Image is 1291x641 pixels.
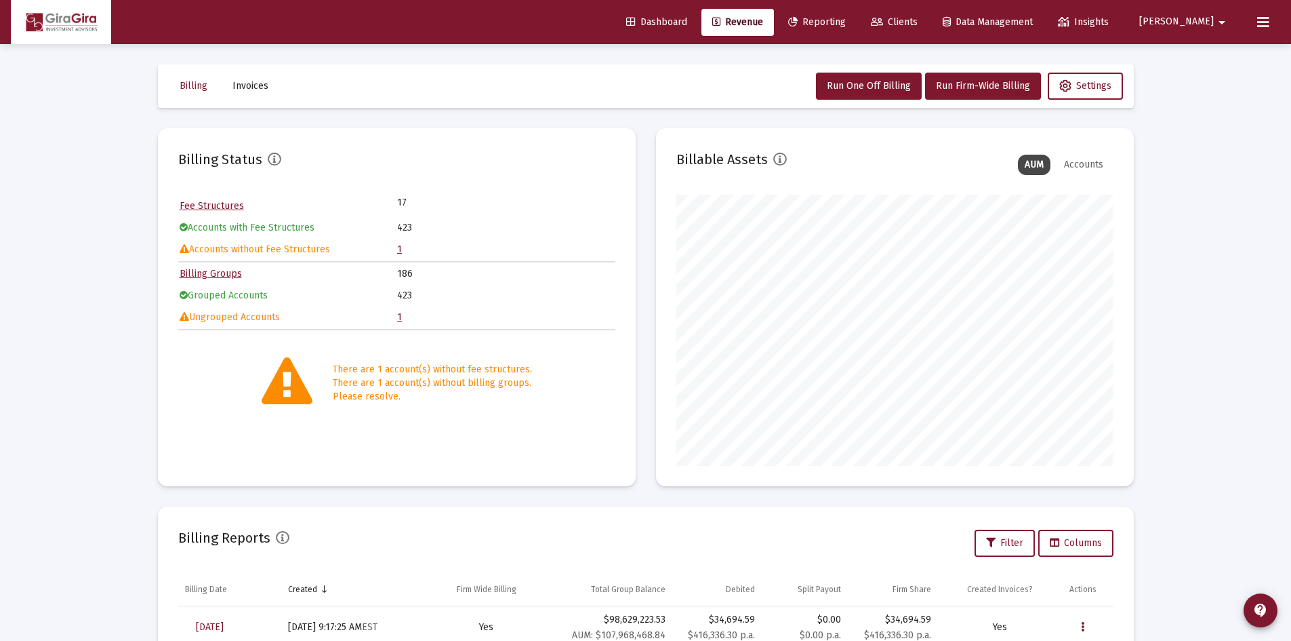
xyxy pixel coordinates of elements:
[333,390,532,404] div: Please resolve.
[178,573,282,606] td: Column Billing Date
[397,218,614,238] td: 423
[180,80,207,92] span: Billing
[672,573,762,606] td: Column Debited
[185,614,234,641] a: [DATE]
[975,530,1035,557] button: Filter
[178,527,270,549] h2: Billing Reports
[1139,16,1214,28] span: [PERSON_NAME]
[288,584,317,595] div: Created
[591,584,665,595] div: Total Group Balance
[688,629,755,641] small: $416,336.30 p.a.
[938,573,1063,606] td: Column Created Invoices?
[925,73,1041,100] button: Run Firm-Wide Billing
[798,584,841,595] div: Split Payout
[848,573,938,606] td: Column Firm Share
[232,80,268,92] span: Invoices
[1252,602,1269,619] mat-icon: contact_support
[1059,80,1111,92] span: Settings
[615,9,698,36] a: Dashboard
[1050,537,1102,549] span: Columns
[21,9,101,36] img: Dashboard
[397,286,614,306] td: 423
[864,629,931,641] small: $416,336.30 p.a.
[1069,584,1097,595] div: Actions
[333,363,532,376] div: There are 1 account(s) without fee structures.
[1063,573,1113,606] td: Column Actions
[860,9,928,36] a: Clients
[893,584,931,595] div: Firm Share
[932,9,1044,36] a: Data Management
[1058,16,1109,28] span: Insights
[945,621,1056,634] div: Yes
[800,629,841,641] small: $0.00 p.a.
[397,196,506,210] td: 17
[871,16,918,28] span: Clients
[572,629,665,641] small: AUM: $107,968,468.84
[180,200,244,212] a: Fee Structures
[180,268,242,279] a: Billing Groups
[457,584,516,595] div: Firm Wide Billing
[1214,9,1230,36] mat-icon: arrow_drop_down
[712,16,763,28] span: Revenue
[936,80,1030,92] span: Run Firm-Wide Billing
[548,573,672,606] td: Column Total Group Balance
[679,613,756,627] div: $34,694.59
[816,73,922,100] button: Run One Off Billing
[281,573,425,606] td: Column Created
[701,9,774,36] a: Revenue
[397,264,614,284] td: 186
[676,149,768,170] h2: Billable Assets
[788,16,846,28] span: Reporting
[855,613,931,627] div: $34,694.59
[180,239,396,260] td: Accounts without Fee Structures
[1123,8,1246,35] button: [PERSON_NAME]
[1057,155,1110,175] div: Accounts
[1038,530,1113,557] button: Columns
[196,621,224,633] span: [DATE]
[943,16,1033,28] span: Data Management
[180,307,396,328] td: Ungrouped Accounts
[180,218,396,238] td: Accounts with Fee Structures
[178,149,262,170] h2: Billing Status
[426,573,548,606] td: Column Firm Wide Billing
[397,244,402,255] a: 1
[1018,155,1050,175] div: AUM
[169,73,218,100] button: Billing
[1047,9,1120,36] a: Insights
[397,311,402,323] a: 1
[1048,73,1123,100] button: Settings
[762,573,847,606] td: Column Split Payout
[288,621,418,634] div: [DATE] 9:17:25 AM
[432,621,541,634] div: Yes
[180,286,396,306] td: Grouped Accounts
[777,9,857,36] a: Reporting
[626,16,687,28] span: Dashboard
[333,376,532,390] div: There are 1 account(s) without billing groups.
[362,621,377,633] small: EST
[967,584,1033,595] div: Created Invoices?
[222,73,279,100] button: Invoices
[185,584,227,595] div: Billing Date
[986,537,1023,549] span: Filter
[726,584,755,595] div: Debited
[827,80,911,92] span: Run One Off Billing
